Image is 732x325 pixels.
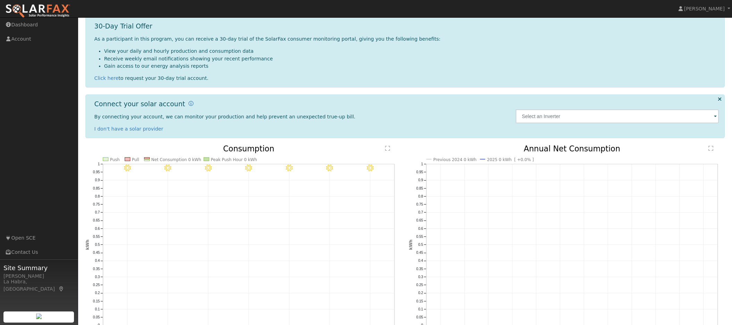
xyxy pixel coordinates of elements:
i: 9/17 - Clear [326,165,333,172]
text: 0.35 [93,267,100,271]
text: 0.8 [418,194,423,198]
text: 0.9 [418,178,423,182]
text: 0.1 [95,307,100,311]
input: Select an Inverter [516,109,719,123]
text: 0.3 [95,275,100,279]
text: 0.15 [416,299,423,303]
text: 1 [98,162,100,166]
text: 0.05 [416,315,423,319]
text: 0.7 [95,210,100,214]
li: Receive weekly email notifications showing your recent performance [104,55,719,62]
i: 9/14 - Clear [205,165,211,172]
text: 0.25 [93,283,100,287]
text: Consumption [223,144,274,153]
p: As a participant in this program, you can receive a 30-day trial of the SolarFax consumer monitor... [94,35,719,43]
text: 0.65 [93,218,100,222]
text: 0.55 [416,235,423,239]
div: to request your 30-day trial account. [94,75,719,82]
text: 0.35 [416,267,423,271]
i: 9/15 - Clear [245,165,252,172]
a: I don't have a solar provider [94,126,164,132]
text: 0.5 [418,243,423,247]
text: 0.95 [416,170,423,174]
text: Net Consumption 0 kWh [151,157,201,162]
text: 0.6 [418,227,423,231]
h1: 30-Day Trial Offer [94,22,719,30]
text: 2025 0 kWh [ +0.0% ] [487,157,534,162]
text: 0.45 [93,251,100,255]
text: 0.85 [416,186,423,190]
text: 0.4 [418,259,423,263]
div: La Habra, [GEOGRAPHIC_DATA] [3,278,74,293]
text:  [385,145,390,151]
text:  [708,145,713,151]
text: 0.15 [93,299,100,303]
span: [PERSON_NAME] [684,6,725,11]
i: 9/18 - Clear [367,165,374,172]
text: Pull [132,157,139,162]
text: 1 [421,162,423,166]
h1: Connect your solar account [94,100,185,108]
i: 9/12 - Clear [124,165,131,172]
text: 0.05 [93,315,100,319]
text: 0.85 [93,186,100,190]
text: Peak Push Hour 0 kWh [211,157,257,162]
text: 0.3 [418,275,423,279]
text: kWh [408,240,413,250]
text: 0.55 [93,235,100,239]
li: View your daily and hourly production and consumption data [104,48,719,55]
text: 0.75 [416,202,423,206]
text: 0.25 [416,283,423,287]
a: Map [58,286,65,292]
text: 0.95 [93,170,100,174]
text: 0.5 [95,243,100,247]
i: 9/13 - Clear [164,165,171,172]
img: retrieve [36,314,42,319]
i: 9/16 - Clear [286,165,293,172]
span: Site Summary [3,263,74,273]
text: 0.2 [418,291,423,295]
text: 0.1 [418,307,423,311]
text: Annual Net Consumption [524,144,620,153]
div: [PERSON_NAME] [3,273,74,280]
text: 0.65 [416,218,423,222]
text: 0.9 [95,178,100,182]
span: By connecting your account, we can monitor your production and help prevent an unexpected true-up... [94,114,356,119]
li: Gain access to our energy analysis reports [104,62,719,70]
text: 0.75 [93,202,100,206]
text: Previous 2024 0 kWh [433,157,477,162]
text: kWh [85,240,90,250]
text: 0.7 [418,210,423,214]
text: 0.2 [95,291,100,295]
text: 0.4 [95,259,100,263]
text: 0.8 [95,194,100,198]
text: Push [110,157,119,162]
a: Click here [94,75,119,81]
img: SolarFax [5,4,70,18]
text: 0.45 [416,251,423,255]
text: 0.6 [95,227,100,231]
